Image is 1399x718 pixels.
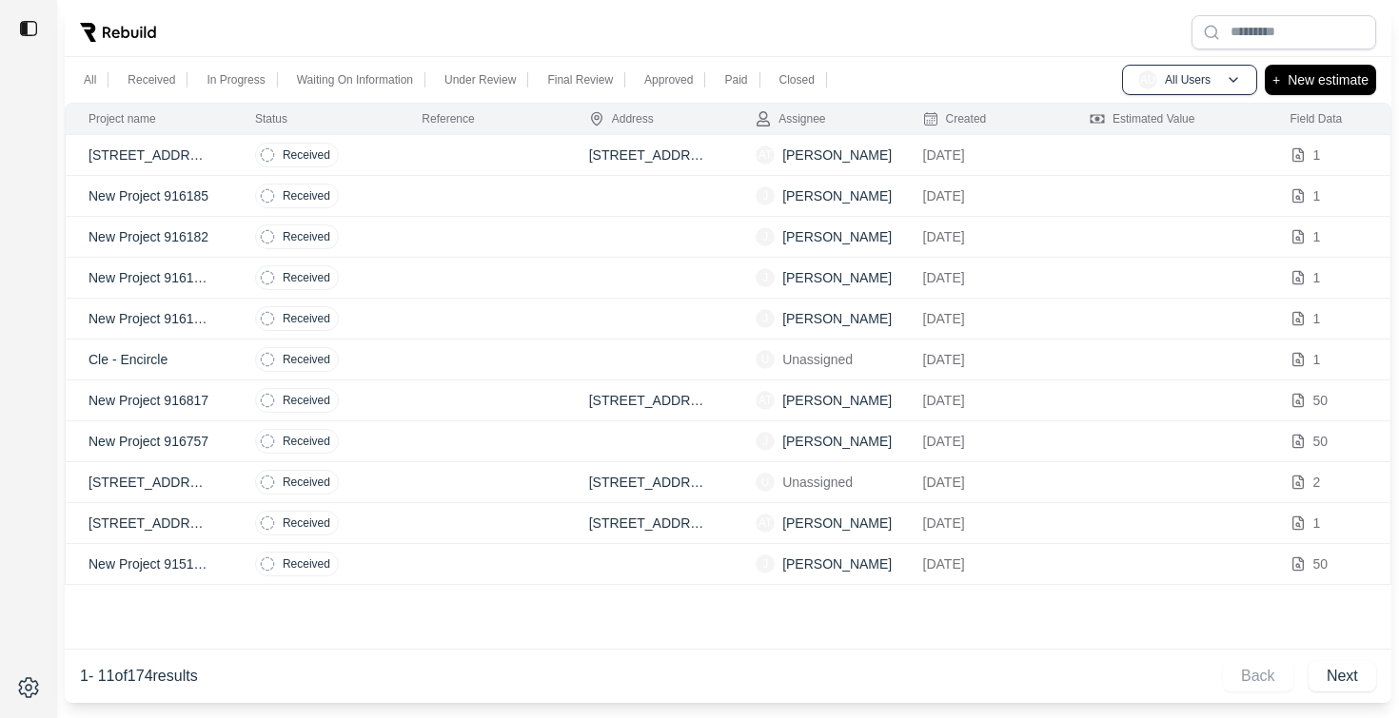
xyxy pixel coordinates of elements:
span: J [756,432,775,451]
p: Received [283,556,330,572]
button: AUAll Users [1122,65,1257,95]
img: toggle sidebar [19,19,38,38]
p: 1 [1313,186,1321,205]
p: Unassigned [782,350,853,369]
p: New Project 9161637 [89,268,209,287]
p: [DATE] [923,309,1044,328]
div: Field Data [1291,111,1343,126]
p: 1 - 11 of 174 results [80,665,198,688]
p: [DATE] [923,391,1044,410]
button: +New estimate [1265,65,1376,95]
p: New Project 916757 [89,432,209,451]
p: Cle - Encircle [89,350,209,369]
p: Under Review [444,72,516,87]
span: AT [756,514,775,533]
p: [PERSON_NAME] [782,186,892,205]
span: J [756,227,775,246]
div: Address [589,111,654,126]
p: [STREET_ADDRESS][US_STATE][US_STATE]. [89,146,209,165]
span: U [756,350,775,369]
span: AU [1138,70,1157,89]
p: Closed [779,72,815,87]
span: J [756,186,775,205]
p: [DATE] [923,186,1044,205]
p: Paid [724,72,747,87]
p: Received [283,311,330,326]
p: New Project 9151425 [89,554,209,573]
p: 1 [1313,268,1321,287]
p: [DATE] [923,227,1044,246]
p: [DATE] [923,350,1044,369]
p: All [84,72,96,87]
p: [STREET_ADDRESS][US_STATE][US_STATE]. - Recon [89,473,209,492]
div: Created [923,111,987,126]
td: [STREET_ADDRESS] [566,380,733,421]
p: Received [283,393,330,408]
span: U [756,473,775,492]
span: AT [756,146,775,165]
p: [DATE] [923,514,1044,533]
p: [PERSON_NAME] [782,227,892,246]
p: Received [283,515,330,531]
p: 1 [1313,309,1321,328]
p: Received [283,352,330,367]
p: Unassigned [782,473,853,492]
div: Project name [89,111,156,126]
td: [STREET_ADDRESS][US_STATE] [566,462,733,503]
p: Received [283,270,330,285]
span: AT [756,391,775,410]
p: 50 [1313,391,1329,410]
p: 50 [1313,432,1329,451]
div: Assignee [756,111,825,126]
p: Received [283,229,330,244]
div: Status [255,111,287,126]
p: New estimate [1288,68,1369,91]
p: Received [128,72,175,87]
p: Received [283,147,330,163]
p: [PERSON_NAME] [782,268,892,287]
p: New Project 916182 [89,227,209,246]
td: [STREET_ADDRESS][US_STATE] [566,503,733,544]
p: [PERSON_NAME] [782,514,892,533]
p: 2 [1313,473,1321,492]
button: Next [1309,661,1376,691]
p: [PERSON_NAME] [782,391,892,410]
p: [DATE] [923,146,1044,165]
p: [PERSON_NAME] [782,554,892,573]
p: Waiting On Information [297,72,413,87]
p: All Users [1165,72,1211,87]
p: Received [283,475,330,490]
p: [PERSON_NAME] [782,432,892,451]
p: 50 [1313,554,1329,573]
span: J [756,268,775,287]
p: Approved [644,72,693,87]
span: J [756,554,775,573]
p: 1 [1313,350,1321,369]
p: [DATE] [923,554,1044,573]
td: [STREET_ADDRESS][US_STATE] [566,135,733,176]
p: Received [283,434,330,449]
p: New Project 916185 [89,186,209,205]
p: [PERSON_NAME] [782,309,892,328]
p: [DATE] [923,473,1044,492]
p: [DATE] [923,268,1044,287]
p: 1 [1313,146,1321,165]
p: Received [283,188,330,204]
span: J [756,309,775,328]
p: [PERSON_NAME] [782,146,892,165]
p: Final Review [547,72,613,87]
p: New Project 916817 [89,391,209,410]
p: [STREET_ADDRESS][US_STATE][US_STATE]. [89,514,209,533]
p: In Progress [207,72,265,87]
div: Reference [422,111,474,126]
p: + [1272,68,1280,91]
p: [DATE] [923,432,1044,451]
p: 1 [1313,514,1321,533]
p: 1 [1313,227,1321,246]
div: Estimated Value [1090,111,1195,126]
img: Rebuild [80,23,156,42]
p: New Project 9161633 [89,309,209,328]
